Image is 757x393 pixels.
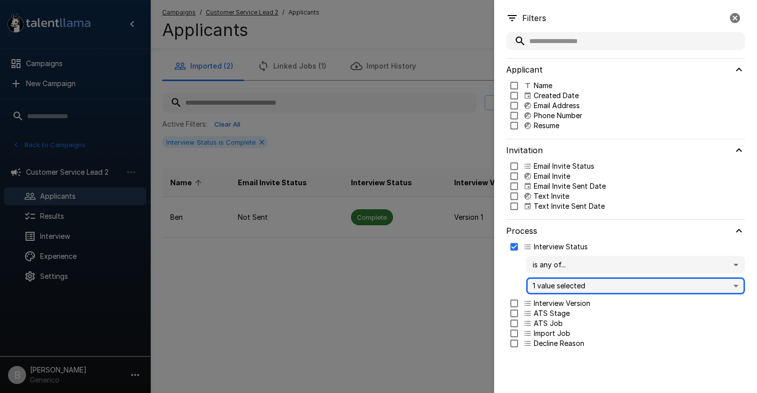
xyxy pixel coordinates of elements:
[534,242,588,252] p: Interview Status
[534,171,570,181] p: Email Invite
[506,224,537,238] h6: Process
[534,181,606,191] p: Email Invite Sent Date
[534,101,580,111] p: Email Address
[522,12,546,24] p: Filters
[534,328,570,338] p: Import Job
[533,259,731,270] span: is any of...
[534,338,584,348] p: Decline Reason
[534,81,552,91] p: Name
[534,298,590,308] p: Interview Version
[506,143,543,157] h6: Invitation
[534,308,570,318] p: ATS Stage
[534,201,605,211] p: Text Invite Sent Date
[534,318,563,328] p: ATS Job
[506,63,543,77] h6: Applicant
[533,281,731,291] p: 1 value selected
[534,91,579,101] p: Created Date
[534,191,569,201] p: Text Invite
[534,111,582,121] p: Phone Number
[534,121,559,131] p: Resume
[534,161,594,171] p: Email Invite Status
